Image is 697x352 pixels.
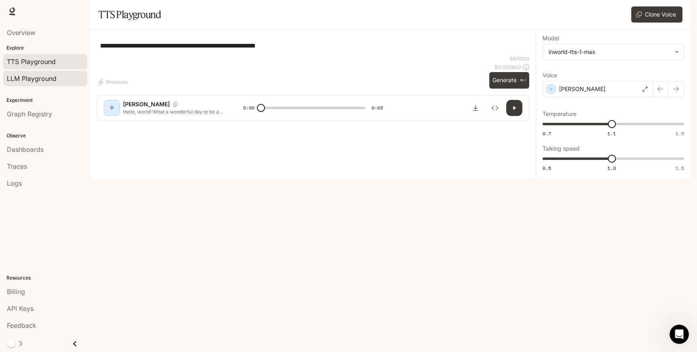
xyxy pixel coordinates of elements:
p: 64 / 1000 [510,55,529,62]
span: 0:00 [243,104,255,112]
p: Model [543,35,559,41]
p: $ 0.000640 [495,64,521,70]
div: D [105,101,118,114]
button: Download audio [467,100,484,116]
h1: TTS Playground [98,6,161,23]
div: inworld-tts-1-max [549,48,671,56]
p: Talking speed [543,146,580,151]
iframe: Intercom live chat [670,325,689,344]
p: [PERSON_NAME] [123,100,170,108]
p: Voice [543,72,557,78]
button: Generate⌘⏎ [489,72,529,89]
span: 0.7 [543,130,551,137]
p: Temperature [543,111,576,117]
span: 0.5 [543,165,551,172]
span: 1.1 [607,130,616,137]
button: Clone Voice [631,6,682,23]
p: Hello, world! What a wonderful day to be a text-to-speech model! [123,108,224,115]
span: 1.5 [676,165,684,172]
span: 1.0 [607,165,616,172]
p: ⌘⏎ [520,78,526,83]
div: inworld-tts-1-max [543,44,684,60]
button: Shortcuts [97,76,131,89]
button: Copy Voice ID [170,102,181,107]
p: [PERSON_NAME] [559,85,605,93]
span: 0:03 [371,104,383,112]
button: Inspect [487,100,503,116]
span: 1.5 [676,130,684,137]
